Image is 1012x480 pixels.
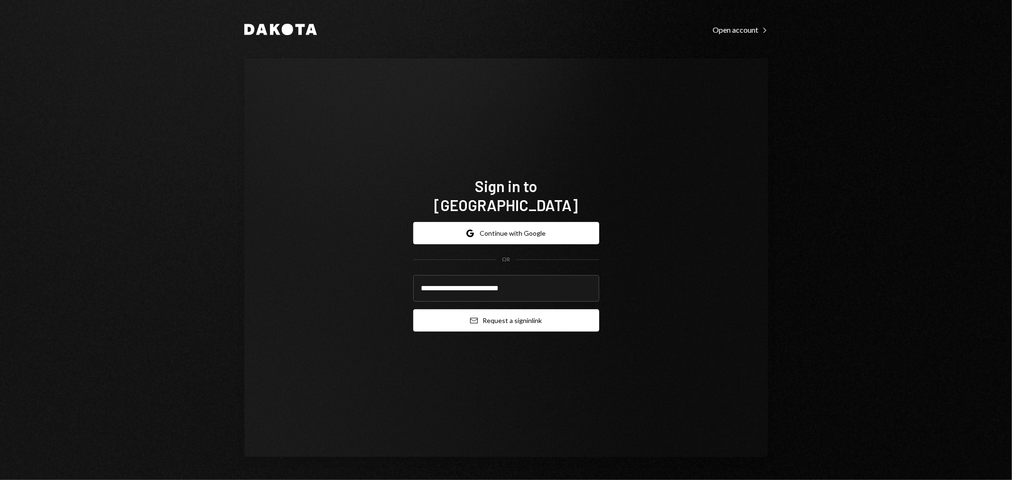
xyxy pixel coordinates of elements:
button: Continue with Google [413,222,599,244]
button: Request a signinlink [413,309,599,332]
h1: Sign in to [GEOGRAPHIC_DATA] [413,176,599,214]
div: OR [502,256,510,264]
div: Open account [713,25,768,35]
a: Open account [713,24,768,35]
